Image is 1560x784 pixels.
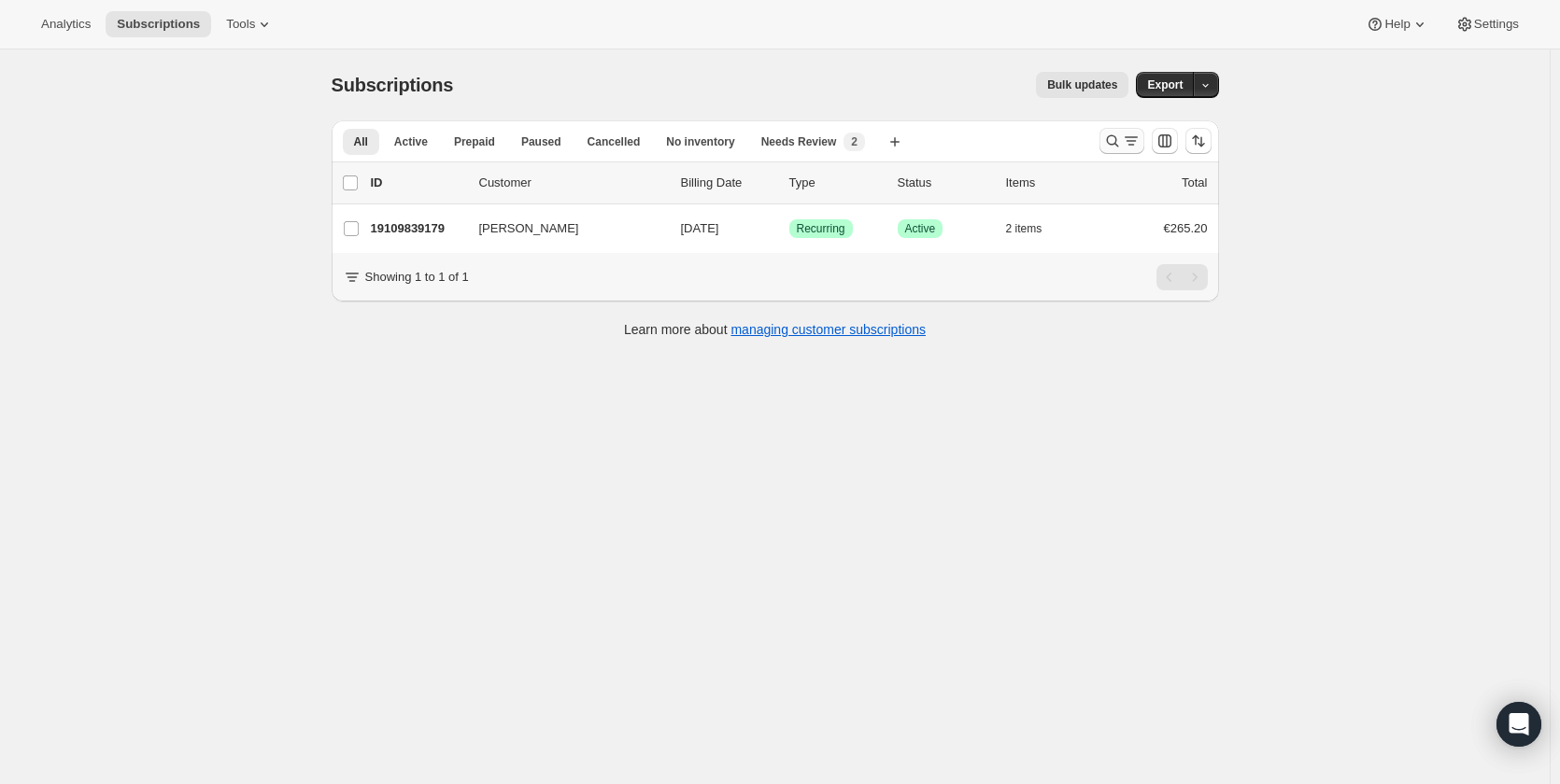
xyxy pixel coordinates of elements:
[905,221,936,236] span: Active
[479,219,579,238] span: [PERSON_NAME]
[851,134,858,149] span: 2
[1099,128,1144,154] button: Search and filter results
[117,17,200,32] span: Subscriptions
[1006,221,1042,236] span: 2 items
[332,75,454,95] span: Subscriptions
[41,17,91,32] span: Analytics
[371,174,1208,192] div: IDCustomerBilling DateTypeStatusItemsTotal
[681,221,719,235] span: [DATE]
[1164,221,1208,235] span: €265.20
[394,134,428,149] span: Active
[666,134,734,149] span: No inventory
[730,322,926,337] a: managing customer subscriptions
[1136,72,1194,98] button: Export
[30,11,102,37] button: Analytics
[1444,11,1530,37] button: Settings
[624,320,926,339] p: Learn more about
[797,221,845,236] span: Recurring
[1474,17,1519,32] span: Settings
[761,134,837,149] span: Needs Review
[1036,72,1128,98] button: Bulk updates
[468,214,655,244] button: [PERSON_NAME]
[1006,174,1099,192] div: Items
[371,174,464,192] p: ID
[354,134,368,149] span: All
[371,216,1208,242] div: 19109839179[PERSON_NAME][DATE]SuccessRecurringSuccessActive2 items€265.20
[1156,264,1208,290] nav: Pagination
[880,129,910,155] button: Create new view
[106,11,211,37] button: Subscriptions
[226,17,255,32] span: Tools
[454,134,495,149] span: Prepaid
[521,134,561,149] span: Paused
[215,11,285,37] button: Tools
[1152,128,1178,154] button: Customize table column order and visibility
[1185,128,1212,154] button: Sort the results
[1182,174,1207,192] p: Total
[789,174,883,192] div: Type
[365,268,469,287] p: Showing 1 to 1 of 1
[898,174,991,192] p: Status
[1354,11,1439,37] button: Help
[1047,77,1117,92] span: Bulk updates
[588,134,641,149] span: Cancelled
[479,174,666,192] p: Customer
[1384,17,1410,32] span: Help
[681,174,774,192] p: Billing Date
[371,219,464,238] p: 19109839179
[1006,216,1063,242] button: 2 items
[1147,77,1183,92] span: Export
[1496,702,1541,747] div: Open Intercom Messenger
